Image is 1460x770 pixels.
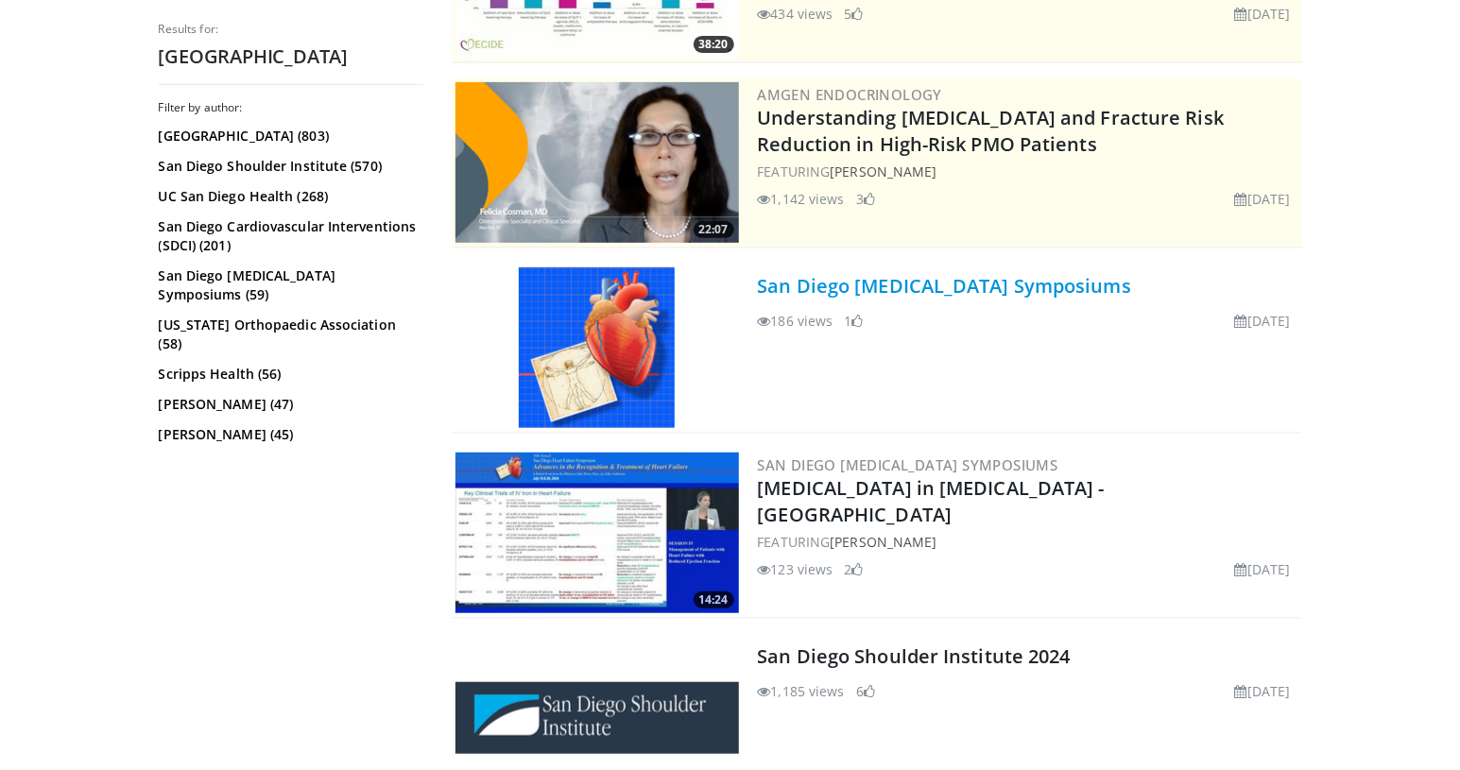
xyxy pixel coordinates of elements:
h3: Filter by author: [159,100,423,115]
a: Amgen Endocrinology [758,85,943,104]
span: 22:07 [694,221,734,238]
span: 14:24 [694,591,734,608]
a: San Diego Cardiovascular Interventions (SDCI) (201) [159,217,419,255]
h2: [GEOGRAPHIC_DATA] [159,44,423,69]
span: 38:20 [694,36,734,53]
a: San Diego [MEDICAL_DATA] Symposiums (59) [159,266,419,304]
a: 14:24 [455,453,739,613]
a: San Diego [MEDICAL_DATA] Symposiums [758,455,1058,474]
a: [US_STATE] Orthopaedic Association (58) [159,316,419,353]
img: c9a25db3-4db0-49e1-a46f-17b5c91d58a1.png.300x170_q85_crop-smart_upscale.png [455,82,739,243]
li: [DATE] [1235,311,1291,331]
a: [PERSON_NAME] [830,163,936,180]
a: UC San Diego Health (268) [159,187,419,206]
a: 22:07 [455,82,739,243]
li: [DATE] [1235,681,1291,701]
li: 1,185 views [758,681,845,701]
li: 1,142 views [758,189,845,209]
a: [PERSON_NAME] (45) [159,425,419,444]
li: 123 views [758,559,833,579]
li: 5 [845,4,864,24]
li: 6 [856,681,875,701]
li: [DATE] [1235,559,1291,579]
p: Results for: [159,22,423,37]
li: 434 views [758,4,833,24]
li: [DATE] [1235,189,1291,209]
li: 186 views [758,311,833,331]
a: [GEOGRAPHIC_DATA] (803) [159,127,419,145]
div: FEATURING [758,162,1298,181]
a: Understanding [MEDICAL_DATA] and Fracture Risk Reduction in High-Risk PMO Patients [758,105,1225,157]
a: [MEDICAL_DATA] in [MEDICAL_DATA] - [GEOGRAPHIC_DATA] [758,475,1105,527]
a: San Diego Shoulder Institute 2024 [758,643,1071,669]
li: [DATE] [1235,4,1291,24]
img: bd8c4c13-9ee4-4e8a-ad4c-d948820fd06b.300x170_q85_crop-smart_upscale.jpg [455,453,739,613]
li: 2 [845,559,864,579]
a: [PERSON_NAME] (47) [159,395,419,414]
a: [PERSON_NAME] [830,533,936,551]
li: 1 [845,311,864,331]
a: Scripps Health (56) [159,365,419,384]
div: FEATURING [758,532,1298,552]
li: 3 [856,189,875,209]
img: San Diego Shoulder Institute 2024 [455,682,739,754]
img: San Diego Heart Failure Symposiums [519,267,675,428]
a: San Diego Shoulder Institute (570) [159,157,419,176]
a: San Diego [MEDICAL_DATA] Symposiums [758,273,1132,299]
